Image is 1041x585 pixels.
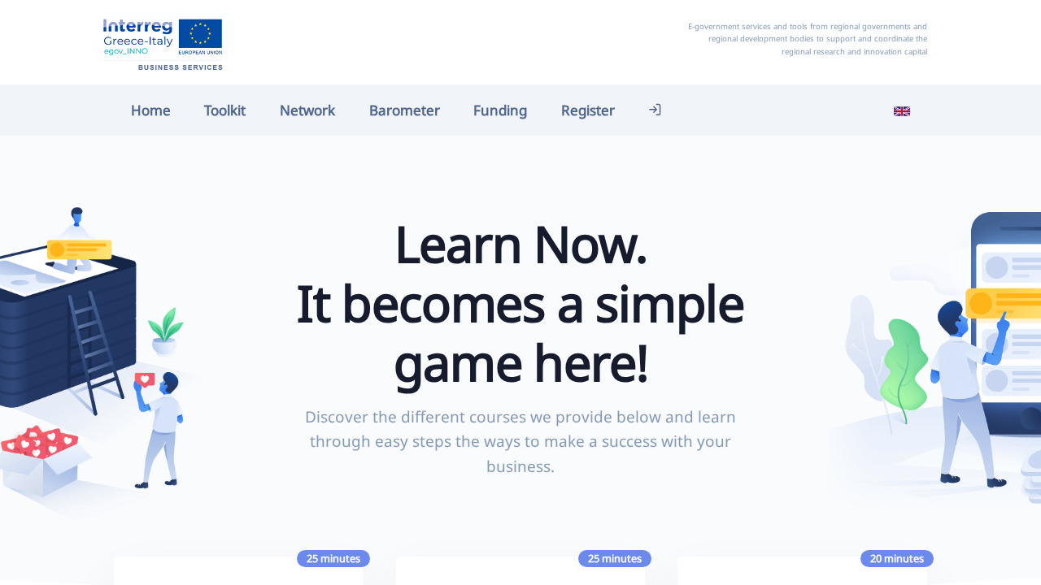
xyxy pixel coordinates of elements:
[98,12,228,72] img: Home
[290,214,751,392] h1: Learn Now. It becomes a simple game here!
[578,550,651,567] span: 25 minutes
[544,93,632,128] a: Register
[263,93,352,128] a: Network
[297,550,370,567] span: 25 minutes
[894,103,910,119] img: en_flag.svg
[456,93,544,128] a: Funding
[352,93,457,128] a: Barometer
[860,550,934,567] span: 20 minutes
[290,405,751,479] p: Discover the different courses we provide below and learn through easy steps the ways to make a s...
[114,93,188,128] a: Home
[188,93,264,128] a: Toolkit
